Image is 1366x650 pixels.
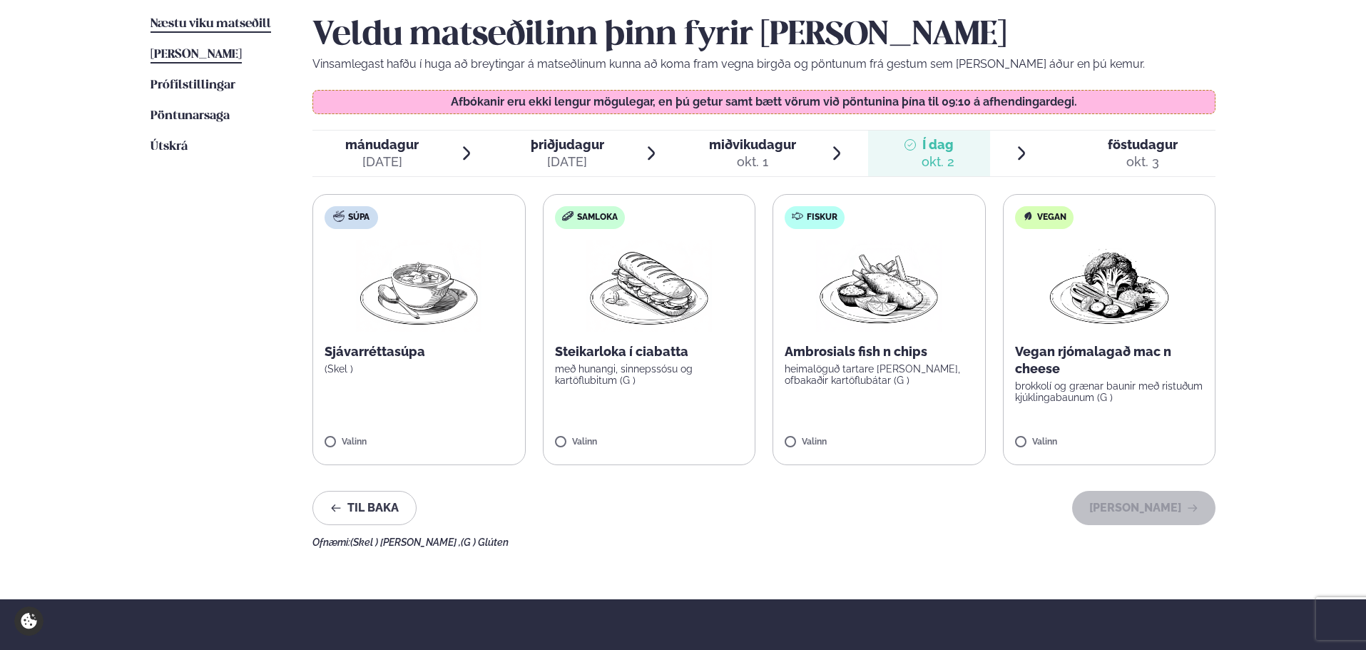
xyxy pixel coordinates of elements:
[586,240,712,332] img: Panini.png
[312,491,417,525] button: Til baka
[461,537,509,548] span: (G ) Glúten
[348,212,369,223] span: Súpa
[345,137,419,152] span: mánudagur
[922,136,954,153] span: Í dag
[151,46,242,64] a: [PERSON_NAME]
[1108,153,1178,171] div: okt. 3
[356,240,481,332] img: Soup.png
[151,110,230,122] span: Pöntunarsaga
[577,212,618,223] span: Samloka
[327,96,1201,108] p: Afbókanir eru ekki lengur mögulegar, en þú getur samt bætt vörum við pöntunina þína til 09:10 á a...
[151,141,188,153] span: Útskrá
[350,537,461,548] span: (Skel ) [PERSON_NAME] ,
[151,138,188,156] a: Útskrá
[555,363,744,386] p: með hunangi, sinnepssósu og kartöflubitum (G )
[562,211,574,221] img: sandwich-new-16px.svg
[14,606,44,636] a: Cookie settings
[709,137,796,152] span: miðvikudagur
[312,56,1215,73] p: Vinsamlegast hafðu í huga að breytingar á matseðlinum kunna að koma fram vegna birgða og pöntunum...
[1015,380,1204,403] p: brokkolí og grænar baunir með ristuðum kjúklingabaunum (G )
[151,16,271,33] a: Næstu viku matseðill
[325,363,514,375] p: (Skel )
[1037,212,1066,223] span: Vegan
[807,212,837,223] span: Fiskur
[816,240,942,332] img: Fish-Chips.png
[922,153,954,171] div: okt. 2
[151,79,235,91] span: Prófílstillingar
[1015,343,1204,377] p: Vegan rjómalagað mac n cheese
[151,18,271,30] span: Næstu viku matseðill
[785,363,974,386] p: heimalöguð tartare [PERSON_NAME], ofbakaðir kartöflubátar (G )
[785,343,974,360] p: Ambrosials fish n chips
[151,77,235,94] a: Prófílstillingar
[151,108,230,125] a: Pöntunarsaga
[325,343,514,360] p: Sjávarréttasúpa
[312,16,1215,56] h2: Veldu matseðilinn þinn fyrir [PERSON_NAME]
[555,343,744,360] p: Steikarloka í ciabatta
[345,153,419,171] div: [DATE]
[709,153,796,171] div: okt. 1
[151,49,242,61] span: [PERSON_NAME]
[312,537,1215,548] div: Ofnæmi:
[531,137,604,152] span: þriðjudagur
[1022,210,1034,222] img: Vegan.svg
[333,210,345,222] img: soup.svg
[1072,491,1215,525] button: [PERSON_NAME]
[1046,240,1172,332] img: Vegan.png
[1108,137,1178,152] span: föstudagur
[792,210,803,222] img: fish.svg
[531,153,604,171] div: [DATE]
